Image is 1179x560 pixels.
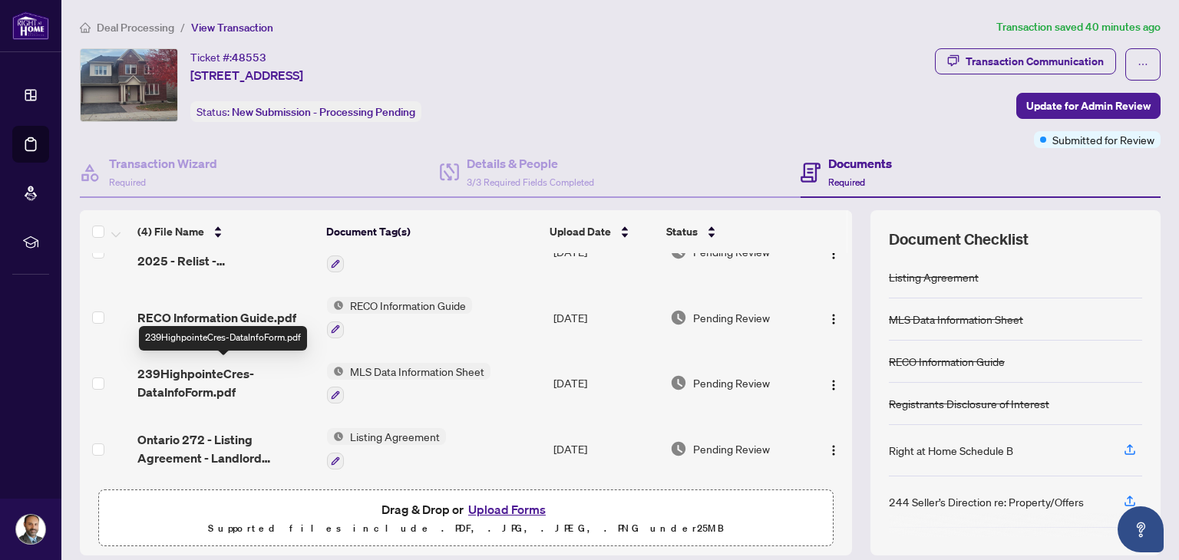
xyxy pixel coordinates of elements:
span: RECO Information Guide [344,297,472,314]
span: MLS Data Information Sheet [344,363,490,380]
li: / [180,18,185,36]
span: Update for Admin Review [1026,94,1151,118]
button: Status IconMLS Data Information Sheet [327,363,490,404]
div: 244 Seller’s Direction re: Property/Offers [889,493,1084,510]
img: Logo [827,379,840,391]
button: Transaction Communication [935,48,1116,74]
h4: Transaction Wizard [109,154,217,173]
img: logo [12,12,49,40]
span: Status [666,223,698,240]
span: Ontario 272 - Listing Agreement - Landlord Designated Representation Agreement Authority to Offer... [137,430,315,467]
div: Ticket #: [190,48,266,66]
span: New Submission - Processing Pending [232,105,415,119]
span: Upload Date [550,223,611,240]
button: Logo [821,305,846,330]
span: Pending Review [693,374,770,391]
img: Logo [827,313,840,325]
img: Profile Icon [16,515,45,544]
td: [DATE] [547,416,665,482]
div: Status: [190,101,421,122]
span: 48553 [232,51,266,64]
span: Deal Processing [97,21,174,35]
button: Logo [821,436,846,461]
span: Drag & Drop or [381,499,550,519]
p: Supported files include .PDF, .JPG, .JPEG, .PNG under 25 MB [108,519,824,538]
img: Status Icon [327,428,344,445]
div: Listing Agreement [889,268,979,285]
div: RECO Information Guide [889,353,1005,370]
span: RECO Information Guide.pdf [137,308,296,327]
button: Upload Forms [464,499,550,519]
img: Logo [827,444,840,456]
img: IMG-X12343115_1.jpg [81,49,177,121]
h4: Details & People [467,154,594,173]
span: Document Checklist [889,229,1029,250]
th: Document Tag(s) [320,210,543,253]
span: 3/3 Required Fields Completed [467,176,594,188]
img: Logo [827,248,840,260]
div: 239HighpointeCres-DataInfoForm.pdf [139,326,307,351]
div: Right at Home Schedule B [889,442,1013,459]
td: [DATE] [547,351,665,417]
span: Required [109,176,146,188]
span: [STREET_ADDRESS] [190,66,303,84]
th: (4) File Name [131,210,320,253]
img: Document Status [670,374,687,391]
article: Transaction saved 40 minutes ago [996,18,1161,36]
span: 239HighpointeCres-DataInfoForm.pdf [137,364,315,401]
button: Open asap [1118,506,1164,552]
div: Transaction Communication [966,49,1104,74]
h4: Documents [828,154,892,173]
span: Pending Review [693,440,770,457]
img: Document Status [670,440,687,457]
button: Status IconRECO Information Guide [327,297,472,338]
span: Required [828,176,865,188]
span: Pending Review [693,309,770,326]
th: Status [660,210,806,253]
div: MLS Data Information Sheet [889,311,1023,328]
button: Logo [821,371,846,395]
img: Status Icon [327,297,344,314]
span: Submitted for Review [1052,131,1154,148]
img: Status Icon [327,363,344,380]
th: Upload Date [543,210,660,253]
span: Listing Agreement [344,428,446,445]
span: Drag & Drop orUpload FormsSupported files include .PDF, .JPG, .JPEG, .PNG under25MB [99,490,833,547]
span: ellipsis [1138,59,1148,70]
td: [DATE] [547,285,665,351]
span: home [80,22,91,33]
button: Status IconListing Agreement [327,428,446,469]
div: Registrants Disclosure of Interest [889,395,1049,412]
button: Update for Admin Review [1016,93,1161,119]
span: View Transaction [191,21,273,35]
span: (4) File Name [137,223,204,240]
img: Document Status [670,309,687,326]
